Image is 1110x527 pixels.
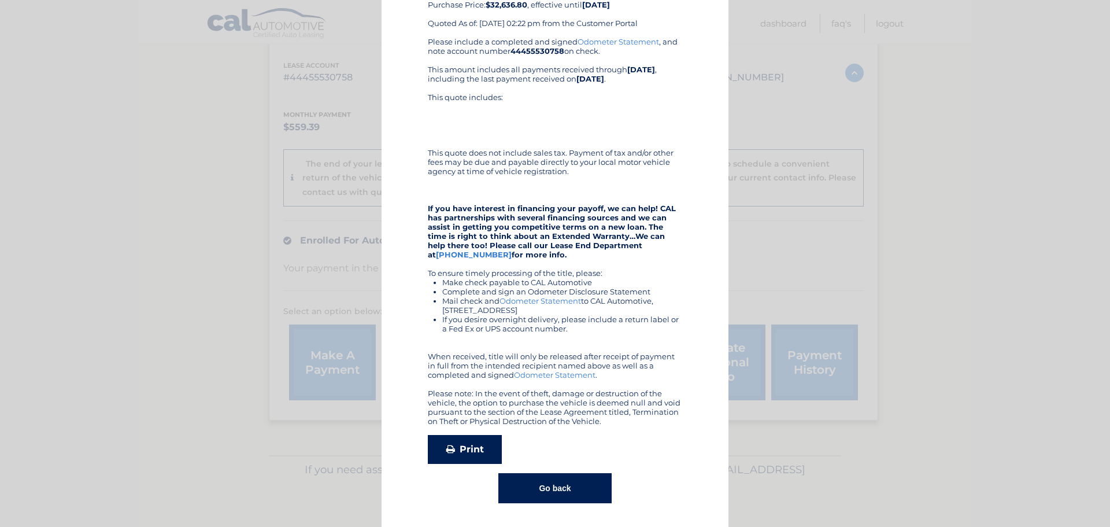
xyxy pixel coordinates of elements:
li: If you desire overnight delivery, please include a return label or a Fed Ex or UPS account number. [442,315,682,333]
a: Odometer Statement [514,370,595,379]
div: This quote includes: [428,93,682,139]
a: [PHONE_NUMBER] [436,250,512,259]
b: [DATE] [576,74,604,83]
a: Odometer Statement [499,296,581,305]
a: Print [428,435,502,464]
strong: If you have interest in financing your payoff, we can help! CAL has partnerships with several fin... [428,204,676,259]
div: Please include a completed and signed , and note account number on check. This amount includes al... [428,37,682,426]
a: Odometer Statement [578,37,659,46]
b: [DATE] [627,65,655,74]
b: 44455530758 [510,46,564,56]
li: Complete and sign an Odometer Disclosure Statement [442,287,682,296]
button: Go back [498,473,611,503]
li: Make check payable to CAL Automotive [442,278,682,287]
li: Mail check and to CAL Automotive, [STREET_ADDRESS] [442,296,682,315]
